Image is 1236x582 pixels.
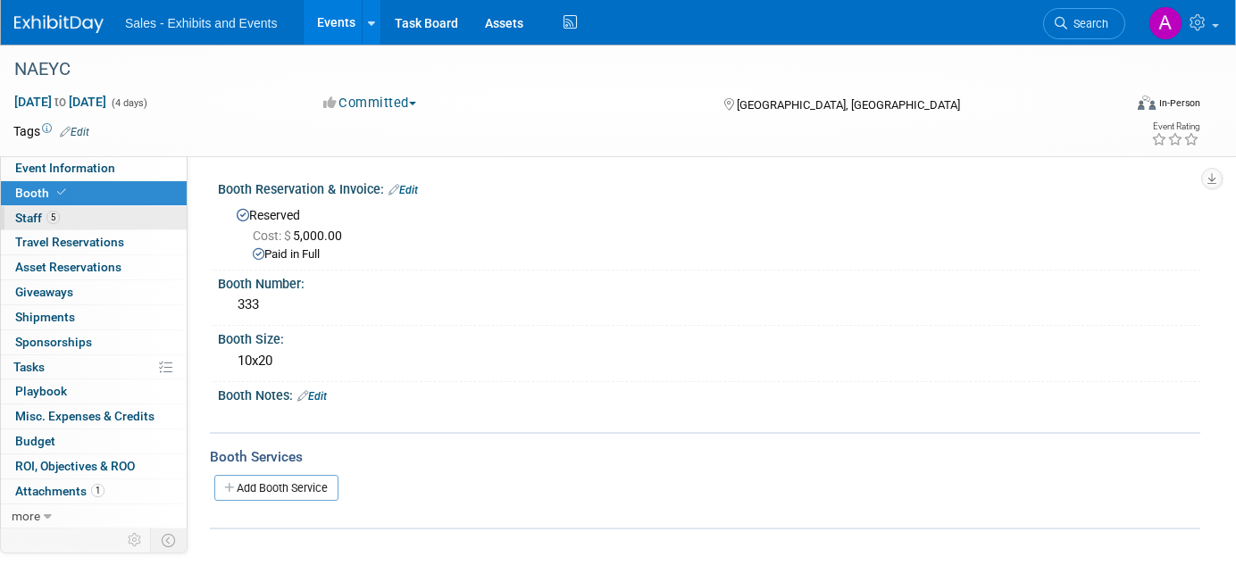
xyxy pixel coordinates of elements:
button: Committed [317,94,423,112]
a: more [1,504,187,528]
div: Booth Number: [218,270,1200,293]
span: more [12,509,40,523]
span: Travel Reservations [15,235,124,249]
div: 10x20 [231,347,1187,375]
span: Budget [15,434,55,448]
span: ROI, Objectives & ROO [15,459,135,473]
a: Shipments [1,305,187,329]
div: 333 [231,291,1187,319]
a: Add Booth Service [214,475,338,501]
a: Search [1043,8,1125,39]
a: Giveaways [1,280,187,304]
a: Sponsorships [1,330,187,354]
a: Misc. Expenses & Credits [1,404,187,428]
div: Booth Services [210,447,1200,467]
span: Sponsorships [15,335,92,349]
img: ExhibitDay [14,15,104,33]
a: Edit [60,126,89,138]
span: (4 days) [110,97,147,109]
a: Edit [297,390,327,403]
a: Travel Reservations [1,230,187,254]
a: Event Information [1,156,187,180]
span: 1 [91,484,104,497]
td: Tags [13,122,89,140]
span: Booth [15,186,70,200]
span: Asset Reservations [15,260,121,274]
span: Tasks [13,360,45,374]
span: Playbook [15,384,67,398]
a: Tasks [1,355,187,379]
a: Staff5 [1,206,187,230]
span: 5,000.00 [253,229,349,243]
div: NAEYC [8,54,1099,86]
td: Personalize Event Tab Strip [120,528,151,552]
span: [GEOGRAPHIC_DATA], [GEOGRAPHIC_DATA] [737,98,960,112]
img: Format-Inperson.png [1138,96,1156,110]
a: Playbook [1,379,187,403]
i: Booth reservation complete [57,187,66,197]
div: Reserved [231,202,1187,263]
span: to [52,95,69,109]
span: [DATE] [DATE] [13,94,107,110]
a: Asset Reservations [1,255,187,279]
div: In-Person [1158,96,1200,110]
div: Booth Reservation & Invoice: [218,176,1200,199]
a: Budget [1,429,187,453]
span: Cost: $ [253,229,293,243]
div: Booth Notes: [218,382,1200,405]
a: Edit [388,184,418,196]
div: Paid in Full [253,246,1187,263]
img: Alexandra Horne [1148,6,1182,40]
span: Event Information [15,161,115,175]
a: ROI, Objectives & ROO [1,454,187,478]
span: Shipments [15,310,75,324]
td: Toggle Event Tabs [151,528,188,552]
span: Search [1067,17,1108,30]
a: Attachments1 [1,479,187,503]
span: Sales - Exhibits and Events [125,16,277,30]
span: 5 [46,211,60,224]
div: Event Format [1025,93,1201,120]
div: Event Rating [1151,122,1199,131]
span: Giveaways [15,285,73,299]
div: Booth Size: [218,326,1200,348]
span: Staff [15,211,60,225]
a: Booth [1,181,187,205]
span: Attachments [15,484,104,498]
span: Misc. Expenses & Credits [15,409,154,423]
